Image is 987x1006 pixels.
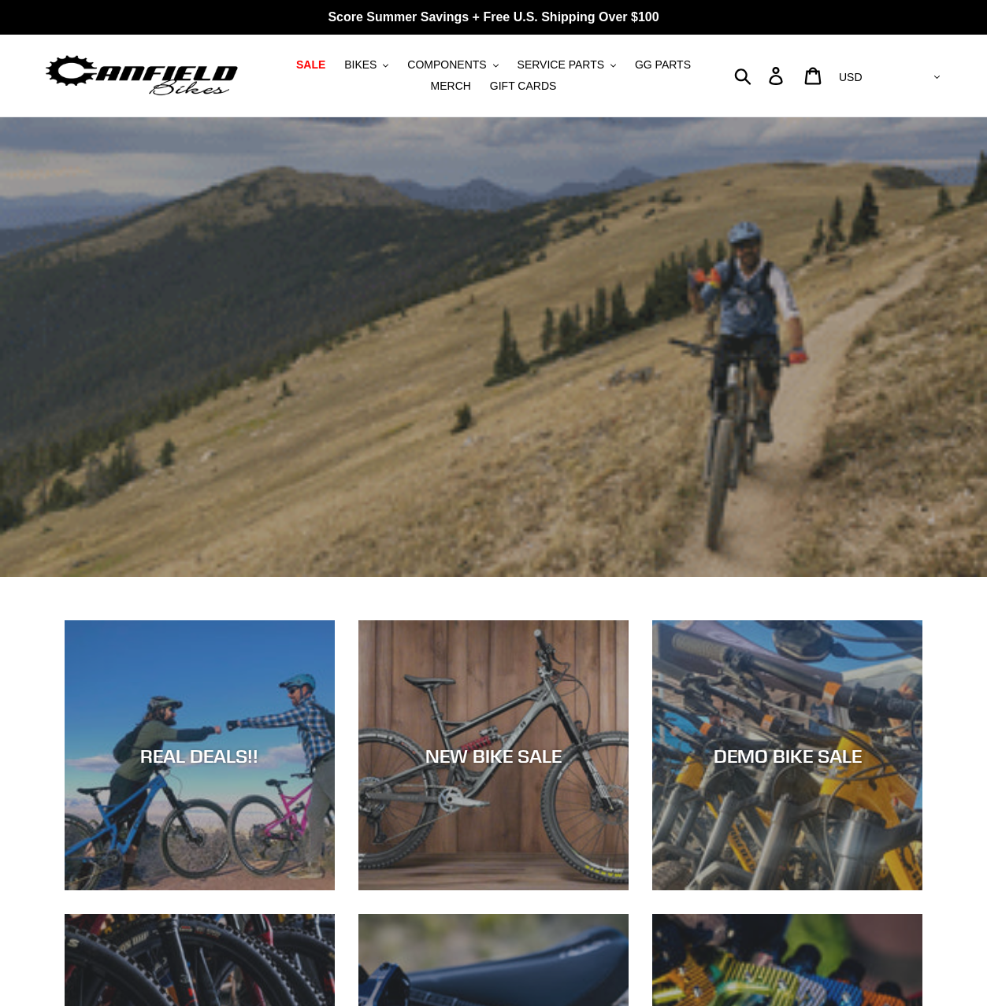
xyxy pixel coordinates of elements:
[65,744,335,767] div: REAL DEALS!!
[358,744,629,767] div: NEW BIKE SALE
[399,54,506,76] button: COMPONENTS
[358,620,629,890] a: NEW BIKE SALE
[43,51,240,101] img: Canfield Bikes
[510,54,624,76] button: SERVICE PARTS
[336,54,396,76] button: BIKES
[288,54,333,76] a: SALE
[407,58,486,72] span: COMPONENTS
[635,58,691,72] span: GG PARTS
[490,80,557,93] span: GIFT CARDS
[65,620,335,890] a: REAL DEALS!!
[518,58,604,72] span: SERVICE PARTS
[652,620,922,890] a: DEMO BIKE SALE
[423,76,479,97] a: MERCH
[344,58,377,72] span: BIKES
[296,58,325,72] span: SALE
[482,76,565,97] a: GIFT CARDS
[627,54,699,76] a: GG PARTS
[652,744,922,767] div: DEMO BIKE SALE
[431,80,471,93] span: MERCH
